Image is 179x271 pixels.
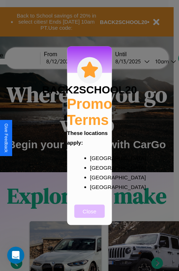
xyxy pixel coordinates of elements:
[67,96,112,128] h2: Promo Terms
[4,124,9,153] div: Give Feedback
[90,182,103,192] p: [GEOGRAPHIC_DATA]
[67,130,108,145] b: These locations apply:
[90,163,103,172] p: [GEOGRAPHIC_DATA]
[42,83,137,96] h3: BACK2SCHOOL20
[7,247,24,264] iframe: Intercom live chat
[90,153,103,163] p: [GEOGRAPHIC_DATA]
[90,172,103,182] p: [GEOGRAPHIC_DATA]
[74,204,105,218] button: Close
